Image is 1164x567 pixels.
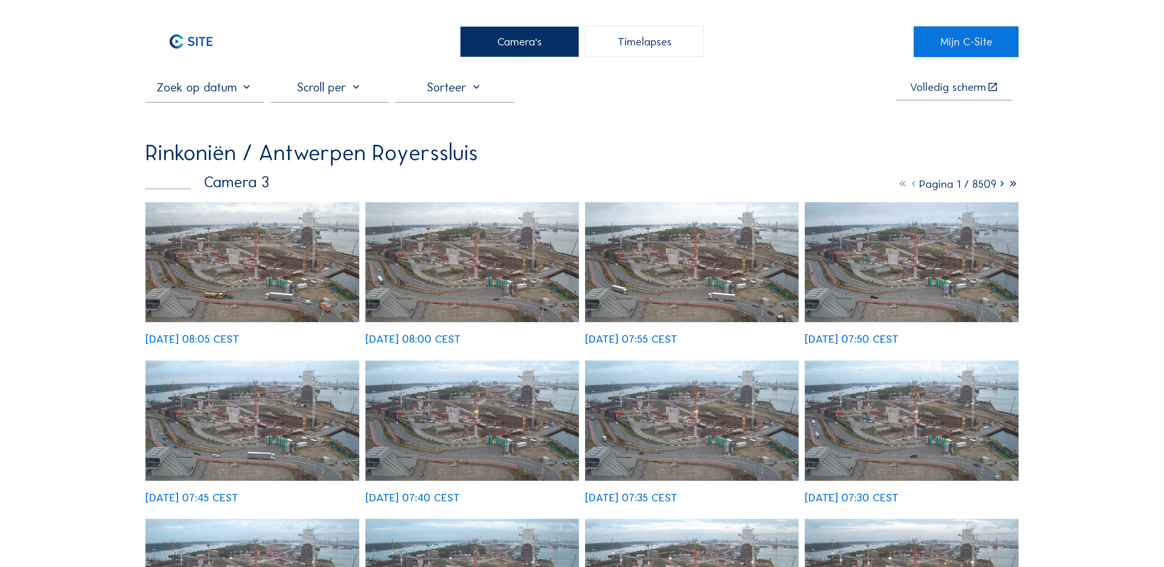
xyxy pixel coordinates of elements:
[145,26,237,57] img: C-SITE Logo
[910,82,986,93] div: Volledig scherm
[145,80,264,95] input: Zoek op datum 󰅀
[805,334,899,345] div: [DATE] 07:50 CEST
[365,202,579,322] img: image_52910035
[145,26,250,57] a: C-SITE Logo
[365,334,461,345] div: [DATE] 08:00 CEST
[585,361,799,481] img: image_52909359
[585,334,677,345] div: [DATE] 07:55 CEST
[919,177,996,191] span: Pagina 1 / 8509
[585,26,704,57] div: Timelapses
[145,142,478,164] div: Rinkoniën / Antwerpen Royerssluis
[805,492,899,503] div: [DATE] 07:30 CEST
[145,334,239,345] div: [DATE] 08:05 CEST
[365,492,460,503] div: [DATE] 07:40 CEST
[914,26,1018,57] a: Mijn C-Site
[585,492,677,503] div: [DATE] 07:35 CEST
[805,361,1019,481] img: image_52909292
[145,202,359,322] img: image_52910209
[145,361,359,481] img: image_52909665
[365,361,579,481] img: image_52909516
[460,26,579,57] div: Camera's
[145,492,238,503] div: [DATE] 07:45 CEST
[145,174,269,190] div: Camera 3
[805,202,1019,322] img: image_52909827
[585,202,799,322] img: image_52909878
